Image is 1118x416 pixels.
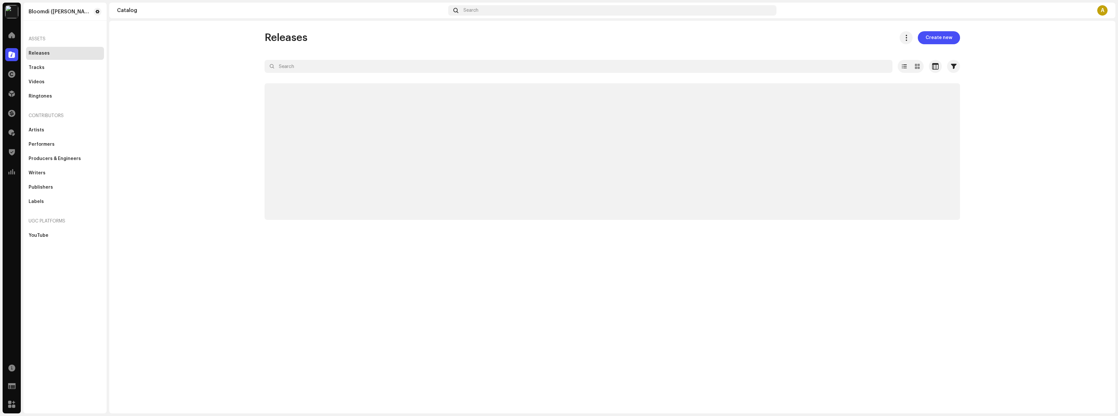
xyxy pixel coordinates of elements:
div: Bloomdi (Ruka Hore) [29,9,91,14]
div: A [1097,5,1108,16]
div: Labels [29,199,44,204]
div: Tracks [29,65,45,70]
re-m-nav-item: Releases [26,47,104,60]
span: Create new [926,31,952,44]
re-a-nav-header: Contributors [26,108,104,124]
re-m-nav-item: Writers [26,167,104,180]
div: Artists [29,127,44,133]
re-m-nav-item: Producers & Engineers [26,152,104,165]
div: Releases [29,51,50,56]
re-m-nav-item: Labels [26,195,104,208]
re-m-nav-item: YouTube [26,229,104,242]
re-a-nav-header: Assets [26,31,104,47]
re-m-nav-item: Ringtones [26,90,104,103]
span: Search [463,8,478,13]
re-m-nav-item: Artists [26,124,104,137]
input: Search [265,60,892,73]
div: Producers & Engineers [29,156,81,161]
div: Publishers [29,185,53,190]
button: Create new [918,31,960,44]
re-a-nav-header: UGC Platforms [26,213,104,229]
span: Releases [265,31,307,44]
div: YouTube [29,233,48,238]
img: 87673747-9ce7-436b-aed6-70e10163a7f0 [5,5,18,18]
re-m-nav-item: Publishers [26,181,104,194]
div: Videos [29,79,45,85]
div: Writers [29,170,45,176]
div: Ringtones [29,94,52,99]
re-m-nav-item: Videos [26,75,104,88]
div: Performers [29,142,55,147]
re-m-nav-item: Tracks [26,61,104,74]
div: Catalog [117,8,446,13]
re-m-nav-item: Performers [26,138,104,151]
